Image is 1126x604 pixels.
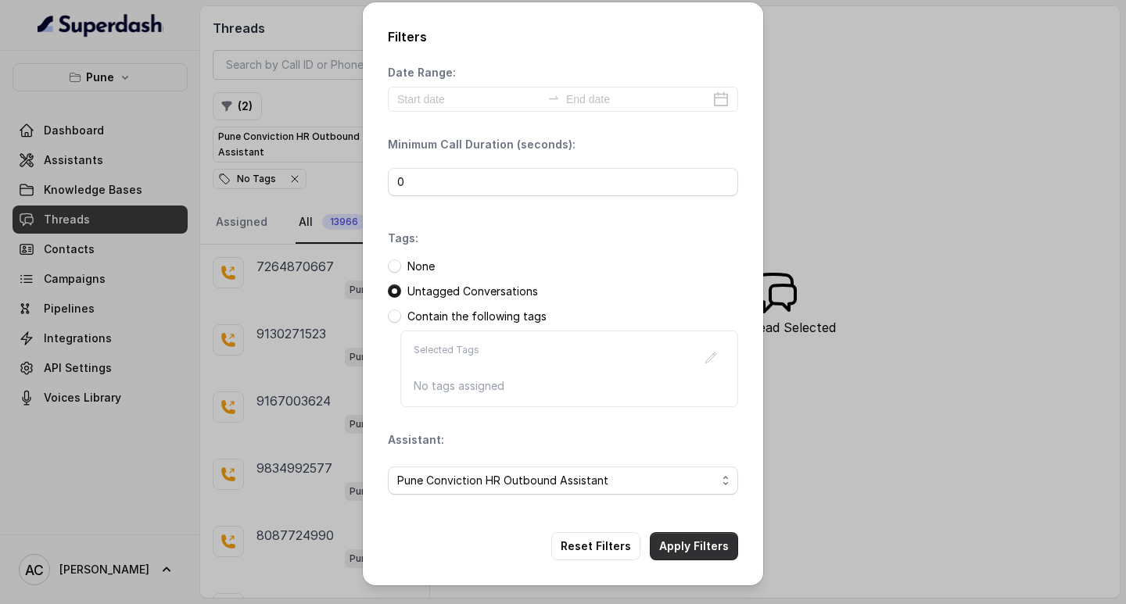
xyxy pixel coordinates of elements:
p: Date Range: [388,65,456,80]
input: End date [566,91,710,108]
span: Pune Conviction HR Outbound Assistant [397,471,716,490]
p: Contain the following tags [407,309,547,324]
p: Minimum Call Duration (seconds): [388,137,576,152]
p: Assistant: [388,432,444,448]
p: Untagged Conversations [407,284,538,299]
p: Selected Tags [414,344,479,372]
p: Tags: [388,231,418,246]
button: Apply Filters [650,532,738,560]
p: No tags assigned [414,378,725,394]
span: to [547,91,560,104]
h2: Filters [388,27,738,46]
button: Pune Conviction HR Outbound Assistant [388,466,738,495]
button: Reset Filters [551,532,640,560]
p: None [407,259,435,274]
input: Start date [397,91,541,108]
span: swap-right [547,91,560,104]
